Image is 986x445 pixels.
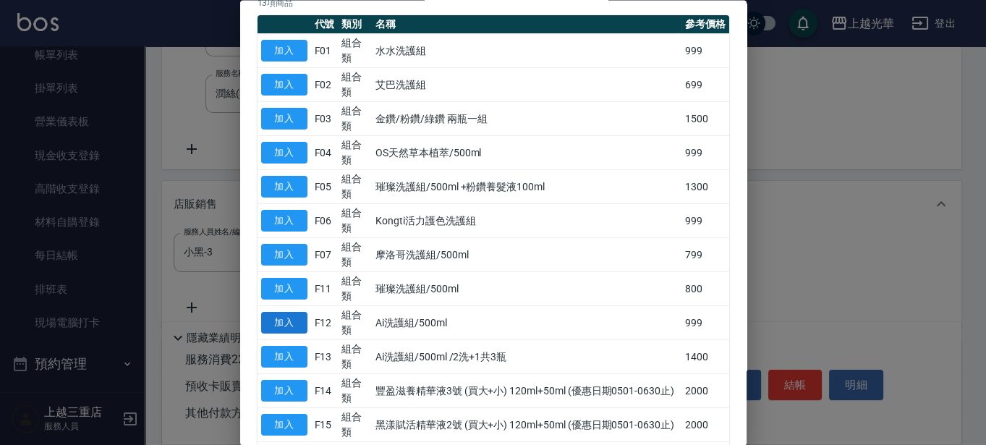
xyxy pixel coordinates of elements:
[261,380,307,402] button: 加入
[338,340,372,374] td: 組合類
[338,306,372,340] td: 組合類
[311,16,339,35] th: 代號
[261,346,307,368] button: 加入
[372,170,681,204] td: 璀璨洗護組/500ml +粉鑽養髮液100ml
[311,68,339,102] td: F02
[311,272,339,306] td: F11
[311,136,339,170] td: F04
[338,204,372,238] td: 組合類
[372,374,681,408] td: 豐盈滋養精華液3號 (買大+小) 120ml+50ml (優惠日期0501-0630止)
[338,374,372,408] td: 組合類
[681,16,729,35] th: 參考價格
[681,374,729,408] td: 2000
[261,74,307,96] button: 加入
[311,204,339,238] td: F06
[372,408,681,442] td: 黑漾賦活精華液2號 (買大+小) 120ml+50ml (優惠日期0501-0630止)
[311,170,339,204] td: F05
[311,306,339,340] td: F12
[338,272,372,306] td: 組合類
[311,340,339,374] td: F13
[261,312,307,334] button: 加入
[338,238,372,272] td: 組合類
[372,272,681,306] td: 璀璨洗護組/500ml
[681,204,729,238] td: 999
[311,408,339,442] td: F15
[338,136,372,170] td: 組合類
[338,170,372,204] td: 組合類
[261,210,307,232] button: 加入
[338,102,372,136] td: 組合類
[372,238,681,272] td: 摩洛哥洗護組/500ml
[311,102,339,136] td: F03
[681,272,729,306] td: 800
[681,306,729,340] td: 999
[681,34,729,68] td: 999
[372,102,681,136] td: 金鑽/粉鑽/綠鑽 兩瓶一組
[372,16,681,35] th: 名稱
[372,136,681,170] td: OS天然草本植萃/500ml
[681,68,729,102] td: 699
[261,414,307,436] button: 加入
[261,108,307,130] button: 加入
[338,68,372,102] td: 組合類
[261,142,307,164] button: 加入
[372,68,681,102] td: 艾巴洗護組
[372,340,681,374] td: Ai洗護組/500ml /2洗+1共3瓶
[681,170,729,204] td: 1300
[261,40,307,62] button: 加入
[338,16,372,35] th: 類別
[681,340,729,374] td: 1400
[338,34,372,68] td: 組合類
[261,278,307,300] button: 加入
[372,306,681,340] td: Ai洗護組/500ml
[261,176,307,198] button: 加入
[372,34,681,68] td: 水水洗護組
[311,34,339,68] td: F01
[311,374,339,408] td: F14
[681,136,729,170] td: 999
[372,204,681,238] td: Kongti活力護色洗護組
[681,238,729,272] td: 799
[261,244,307,266] button: 加入
[311,238,339,272] td: F07
[681,408,729,442] td: 2000
[338,408,372,442] td: 組合類
[681,102,729,136] td: 1500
